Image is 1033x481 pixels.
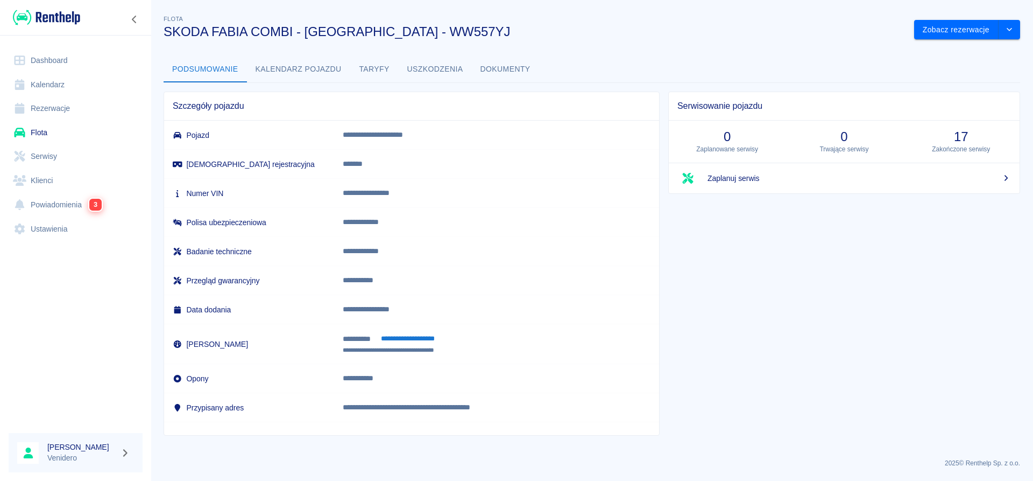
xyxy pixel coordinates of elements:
span: 3 [89,199,102,211]
span: Flota [164,16,183,22]
h6: Pojazd [173,130,326,141]
a: Renthelp logo [9,9,80,26]
p: Zaplanowane serwisy [677,144,777,154]
button: Dokumenty [472,57,539,82]
button: Uszkodzenia [399,57,472,82]
p: Zakończone serwisy [911,144,1011,154]
a: Serwisy [9,144,143,169]
button: drop-down [999,20,1020,40]
button: Kalendarz pojazdu [247,57,350,82]
p: Trwające serwisy [794,144,894,154]
h3: 0 [677,129,777,144]
span: Zaplanuj serwis [707,173,1011,184]
h6: [PERSON_NAME] [173,339,326,350]
p: 2025 © Renthelp Sp. z o.o. [164,458,1020,468]
span: Serwisowanie pojazdu [677,101,1011,111]
a: Zaplanuj serwis [669,163,1020,193]
h6: [PERSON_NAME] [47,442,116,452]
button: Taryfy [350,57,399,82]
h6: Opony [173,373,326,384]
a: Rezerwacje [9,96,143,121]
a: 0Trwające serwisy [786,121,902,163]
a: 0Zaplanowane serwisy [669,121,786,163]
h6: [DEMOGRAPHIC_DATA] rejestracyjna [173,159,326,170]
span: Szczegóły pojazdu [173,101,650,111]
a: Ustawienia [9,217,143,241]
button: Zobacz rezerwacje [914,20,999,40]
h6: Przegląd gwarancyjny [173,275,326,286]
a: Dashboard [9,48,143,73]
h6: Badanie techniczne [173,246,326,257]
a: Flota [9,121,143,145]
h6: Data dodania [173,304,326,315]
a: Kalendarz [9,73,143,97]
img: Renthelp logo [13,9,80,26]
a: Powiadomienia3 [9,192,143,217]
a: 17Zakończone serwisy [903,121,1020,163]
h6: Numer VIN [173,188,326,199]
a: Klienci [9,169,143,193]
h3: 0 [794,129,894,144]
h6: Polisa ubezpieczeniowa [173,217,326,228]
h3: SKODA FABIA COMBI - [GEOGRAPHIC_DATA] - WW557YJ [164,24,905,39]
h6: Przypisany adres [173,402,326,413]
p: Venidero [47,452,116,464]
h3: 17 [911,129,1011,144]
button: Zwiń nawigację [126,12,143,26]
button: Podsumowanie [164,57,247,82]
